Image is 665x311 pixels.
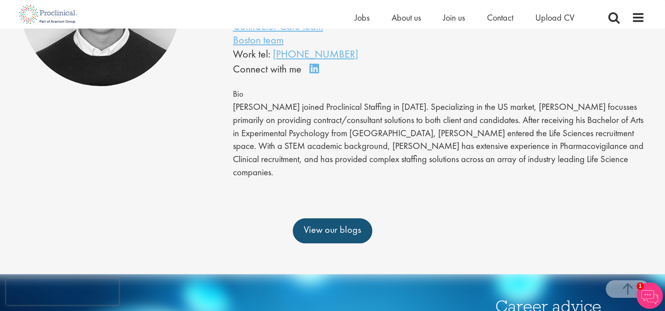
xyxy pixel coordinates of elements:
[273,47,358,61] a: [PHONE_NUMBER]
[233,89,243,99] span: Bio
[293,218,372,243] a: View our blogs
[392,12,421,23] a: About us
[355,12,370,23] a: Jobs
[636,282,663,309] img: Chatbot
[233,101,645,179] p: [PERSON_NAME] joined Proclinical Staffing in [DATE]. Specializing in the US market, [PERSON_NAME]...
[6,278,119,305] iframe: reCAPTCHA
[535,12,574,23] a: Upload CV
[443,12,465,23] a: Join us
[487,12,513,23] a: Contact
[233,33,283,47] a: Boston team
[233,47,270,61] span: Work tel:
[636,282,644,290] span: 1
